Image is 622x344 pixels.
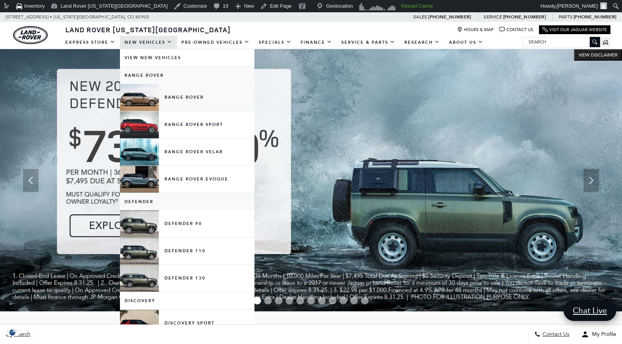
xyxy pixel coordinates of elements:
span: Go to slide 6 [307,297,315,304]
a: land-rover [13,26,48,44]
span: Go to slide 5 [296,297,304,304]
a: Defender 130 [120,265,254,292]
input: Search [523,37,600,46]
span: My Profile [589,331,616,338]
div: Next [584,169,599,192]
button: Open user profile menu [575,325,622,344]
a: Chat Live [564,300,616,321]
a: Defender 110 [120,238,254,265]
button: VIEW DISCLAIMER [574,49,622,61]
span: VIEW DISCLAIMER [579,52,617,58]
a: Finance [296,36,337,49]
a: Contact Us [499,27,533,33]
span: Go to slide 10 [350,297,358,304]
span: Go to slide 1 [253,297,261,304]
div: Previous [23,169,38,192]
span: Go to slide 9 [339,297,347,304]
span: Go to slide 4 [286,297,293,304]
img: Visitors over 48 hours. Click for more Clicky Site Stats. [357,1,399,12]
span: Go to slide 3 [275,297,283,304]
a: Specials [254,36,296,49]
a: [STREET_ADDRESS] • [US_STATE][GEOGRAPHIC_DATA], CO 80905 [6,14,149,20]
a: Range Rover [120,84,254,111]
span: Go to slide 2 [264,297,272,304]
span: Go to slide 11 [361,297,369,304]
a: [PHONE_NUMBER] [428,14,471,20]
a: Visit Our Jaguar Website [542,27,607,33]
a: Research [400,36,444,49]
span: Service [484,14,502,20]
section: Click to Open Cookie Consent Modal [4,328,22,336]
span: Parts [559,14,572,20]
span: [US_STATE][GEOGRAPHIC_DATA], [53,12,126,22]
span: Sales [413,14,427,20]
a: Service & Parts [337,36,400,49]
a: Range Rover Sport [120,111,254,138]
span: Land Rover [US_STATE][GEOGRAPHIC_DATA] [65,25,231,34]
a: Defender 90 [120,210,254,237]
a: View New Vehicles [120,49,254,66]
a: Range Rover [120,67,254,84]
a: Land Rover [US_STATE][GEOGRAPHIC_DATA] [61,25,235,34]
span: 80905 [135,12,149,22]
span: [PERSON_NAME] [557,3,598,9]
a: About Us [444,36,488,49]
img: Opt-Out Icon [4,328,22,336]
img: Land Rover [13,26,48,44]
strong: Reload Cache [401,3,433,9]
span: Chat Live [569,305,611,316]
a: Range Rover Velar [120,139,254,165]
span: [STREET_ADDRESS] • [6,12,52,22]
a: Range Rover Evoque [120,166,254,193]
a: EXPRESS STORE [61,36,120,49]
a: Discovery Sport [120,310,254,337]
a: Discovery [120,292,254,309]
a: [PHONE_NUMBER] [503,14,546,20]
nav: Main Navigation [61,36,488,49]
span: Go to slide 7 [318,297,326,304]
a: Pre-Owned Vehicles [177,36,254,49]
a: [PHONE_NUMBER] [574,14,616,20]
a: Defender [120,193,254,210]
span: Contact Us [541,331,569,338]
a: New Vehicles [120,36,177,49]
span: CO [127,12,134,22]
span: Go to slide 8 [329,297,336,304]
a: Hours & Map [457,27,494,33]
